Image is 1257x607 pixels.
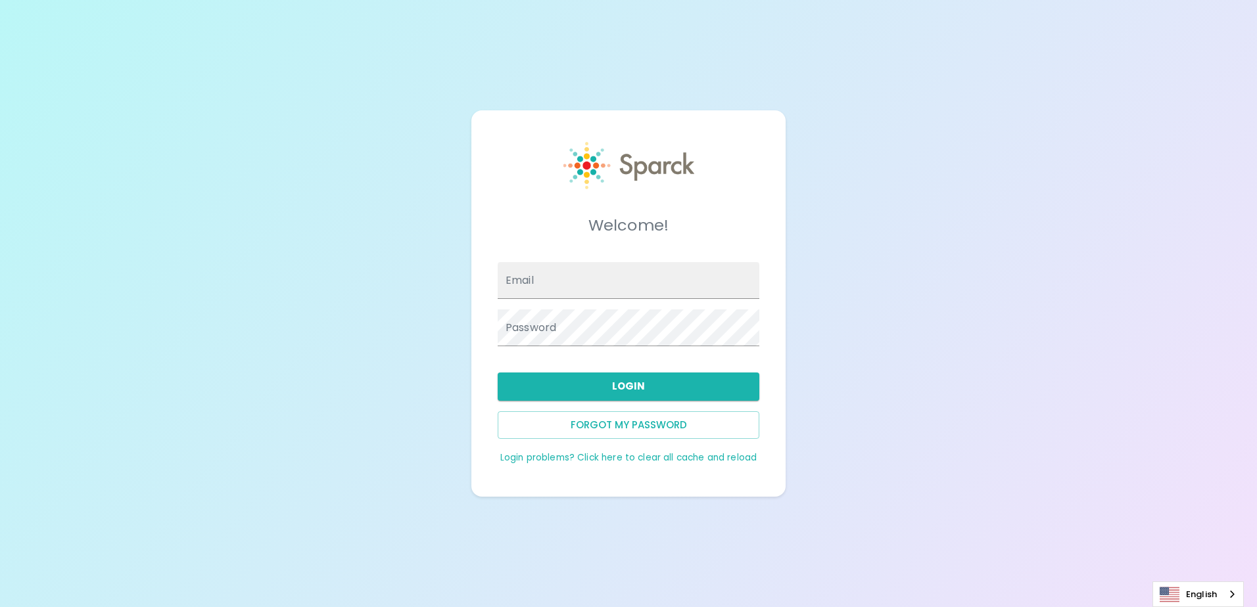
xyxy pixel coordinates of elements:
[1152,581,1244,607] aside: Language selected: English
[498,411,759,439] button: Forgot my password
[498,215,759,236] h5: Welcome!
[498,372,759,400] button: Login
[500,451,757,464] a: Login problems? Click here to clear all cache and reload
[1152,581,1244,607] div: Language
[563,142,694,189] img: Sparck logo
[1153,582,1243,606] a: English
